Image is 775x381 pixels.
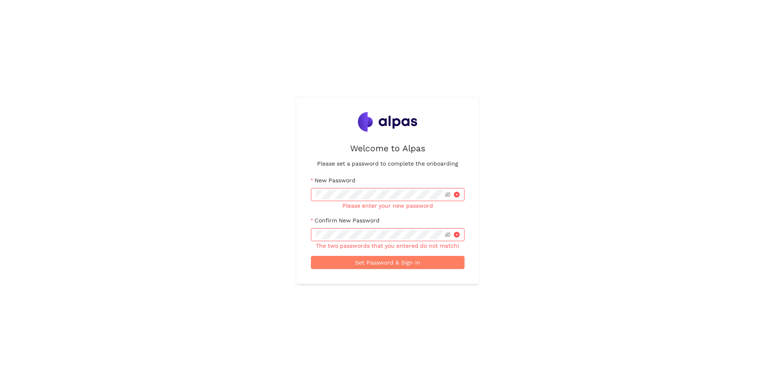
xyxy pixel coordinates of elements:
span: eye-invisible [445,232,451,238]
label: Confirm New Password [311,216,380,225]
input: Confirm New Password [316,230,443,239]
span: Set Password & Sign In [355,258,420,267]
span: eye-invisible [445,192,451,197]
div: The two passwords that you entered do not match! [311,241,465,250]
label: New Password [311,176,355,185]
input: New Password [316,190,443,199]
h2: Welcome to Alpas [350,141,425,155]
h4: Please set a password to complete the onboarding [317,159,458,168]
div: Please enter your new password [311,201,465,210]
img: Alpas Logo [358,112,418,132]
button: Set Password & Sign In [311,256,465,269]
